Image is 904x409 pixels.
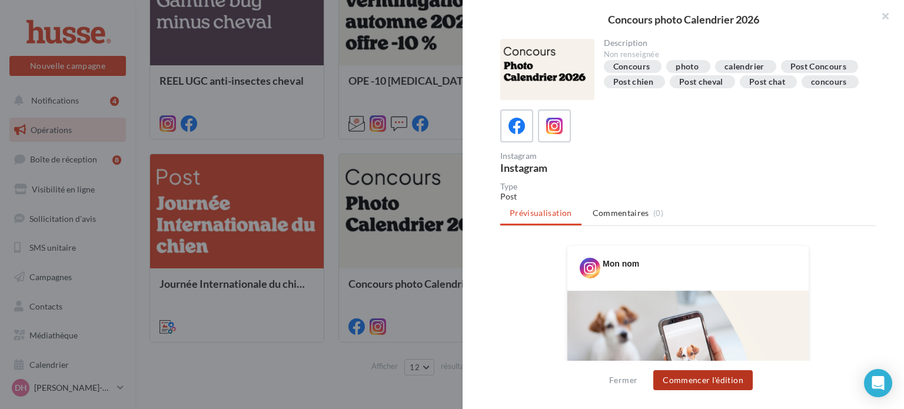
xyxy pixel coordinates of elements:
div: Post chien [613,78,654,87]
div: Post cheval [679,78,723,87]
div: Open Intercom Messenger [864,369,892,397]
div: Concours [613,62,650,71]
div: photo [676,62,699,71]
button: Commencer l'édition [653,370,753,390]
div: Type [500,182,876,191]
span: (0) [653,208,663,218]
div: Non renseignée [604,49,867,60]
div: concours [811,78,847,87]
div: Mon nom [603,258,639,270]
span: Commentaires [593,207,649,219]
div: Description [604,39,867,47]
div: Instagram [500,162,683,173]
div: calendrier [724,62,765,71]
div: Post Concours [790,62,847,71]
div: Concours photo Calendrier 2026 [481,14,885,25]
button: Fermer [604,373,642,387]
div: Post chat [749,78,785,87]
div: Instagram [500,152,683,160]
div: Post [500,191,876,202]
